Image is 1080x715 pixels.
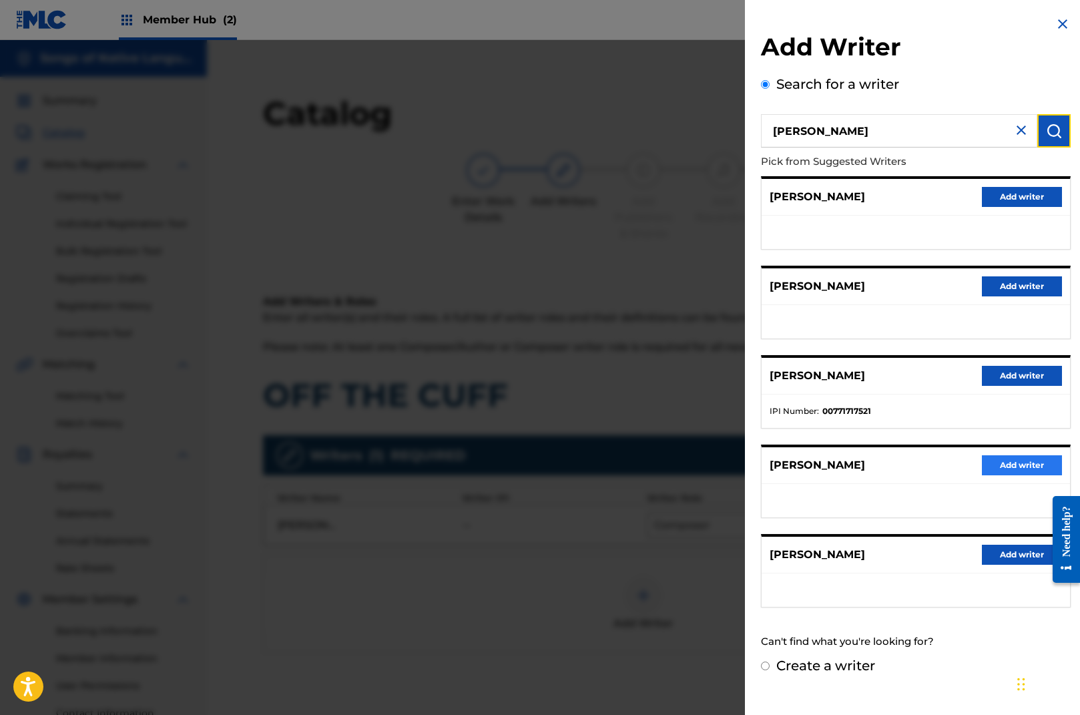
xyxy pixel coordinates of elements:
[982,366,1062,386] button: Add writer
[770,547,865,563] p: [PERSON_NAME]
[119,12,135,28] img: Top Rightsholders
[761,628,1071,656] div: Can't find what you're looking for?
[761,114,1037,148] input: Search writer's name or IPI Number
[1013,651,1080,715] iframe: Chat Widget
[770,368,865,384] p: [PERSON_NAME]
[16,10,67,29] img: MLC Logo
[776,76,899,92] label: Search for a writer
[982,455,1062,475] button: Add writer
[770,457,865,473] p: [PERSON_NAME]
[776,658,875,674] label: Create a writer
[1017,664,1025,704] div: Drag
[761,148,995,176] p: Pick from Suggested Writers
[1043,485,1080,593] iframe: Resource Center
[982,545,1062,565] button: Add writer
[822,405,871,417] strong: 00771717521
[770,278,865,294] p: [PERSON_NAME]
[143,12,237,27] span: Member Hub
[982,187,1062,207] button: Add writer
[770,189,865,205] p: [PERSON_NAME]
[1046,123,1062,139] img: Search Works
[1013,122,1029,138] img: close
[770,405,819,417] span: IPI Number :
[223,13,237,26] span: (2)
[982,276,1062,296] button: Add writer
[761,32,1071,66] h2: Add Writer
